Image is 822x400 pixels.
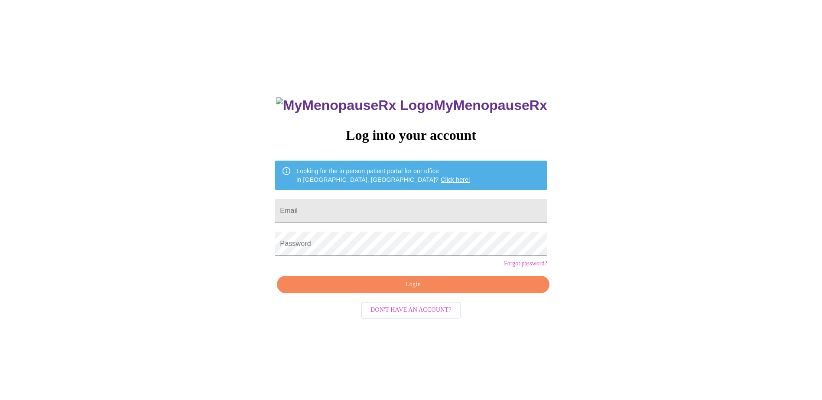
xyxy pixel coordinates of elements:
h3: Log into your account [275,127,547,143]
a: Forgot password? [504,260,547,267]
img: MyMenopauseRx Logo [276,97,434,113]
h3: MyMenopauseRx [276,97,547,113]
button: Login [277,276,549,294]
div: Looking for the in person patient portal for our office in [GEOGRAPHIC_DATA], [GEOGRAPHIC_DATA]? [296,163,470,187]
a: Don't have an account? [359,306,463,313]
span: Don't have an account? [370,305,452,316]
button: Don't have an account? [361,302,461,319]
a: Click here! [441,176,470,183]
span: Login [287,279,539,290]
